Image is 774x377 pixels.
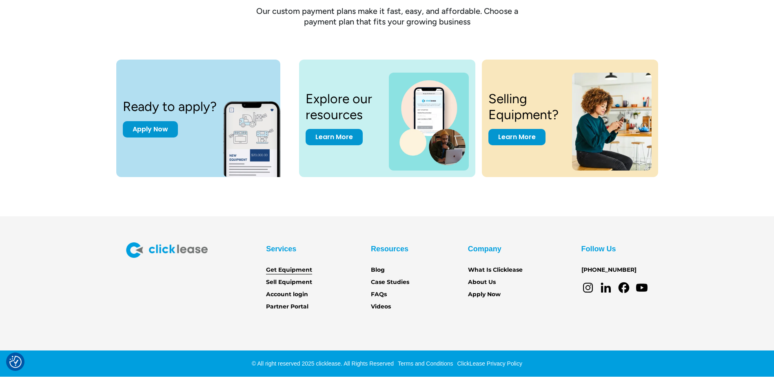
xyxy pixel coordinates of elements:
[371,278,409,287] a: Case Studies
[306,91,379,122] h3: Explore our resources
[455,360,522,367] a: ClickLease Privacy Policy
[488,91,563,122] h3: Selling Equipment?
[266,242,296,255] div: Services
[371,242,408,255] div: Resources
[371,302,391,311] a: Videos
[396,360,453,367] a: Terms and Conditions
[371,266,385,275] a: Blog
[252,359,394,368] div: © All right reserved 2025 clicklease. All Rights Reserved
[266,278,312,287] a: Sell Equipment
[123,99,217,114] h3: Ready to apply?
[306,129,363,145] a: Learn More
[572,73,651,171] img: a woman sitting on a stool looking at her cell phone
[9,356,22,368] img: Revisit consent button
[468,242,501,255] div: Company
[389,73,468,171] img: a photo of a man on a laptop and a cell phone
[581,242,616,255] div: Follow Us
[123,121,178,137] a: Apply Now
[266,266,312,275] a: Get Equipment
[9,356,22,368] button: Consent Preferences
[468,266,523,275] a: What Is Clicklease
[468,278,496,287] a: About Us
[126,242,208,258] img: Clicklease logo
[266,290,308,299] a: Account login
[371,290,387,299] a: FAQs
[581,266,636,275] a: [PHONE_NUMBER]
[223,92,295,177] img: New equipment quote on the screen of a smart phone
[244,6,530,27] div: Our custom payment plans make it fast, easy, and affordable. Choose a payment plan that fits your...
[488,129,546,145] a: Learn More
[266,302,308,311] a: Partner Portal
[468,290,501,299] a: Apply Now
